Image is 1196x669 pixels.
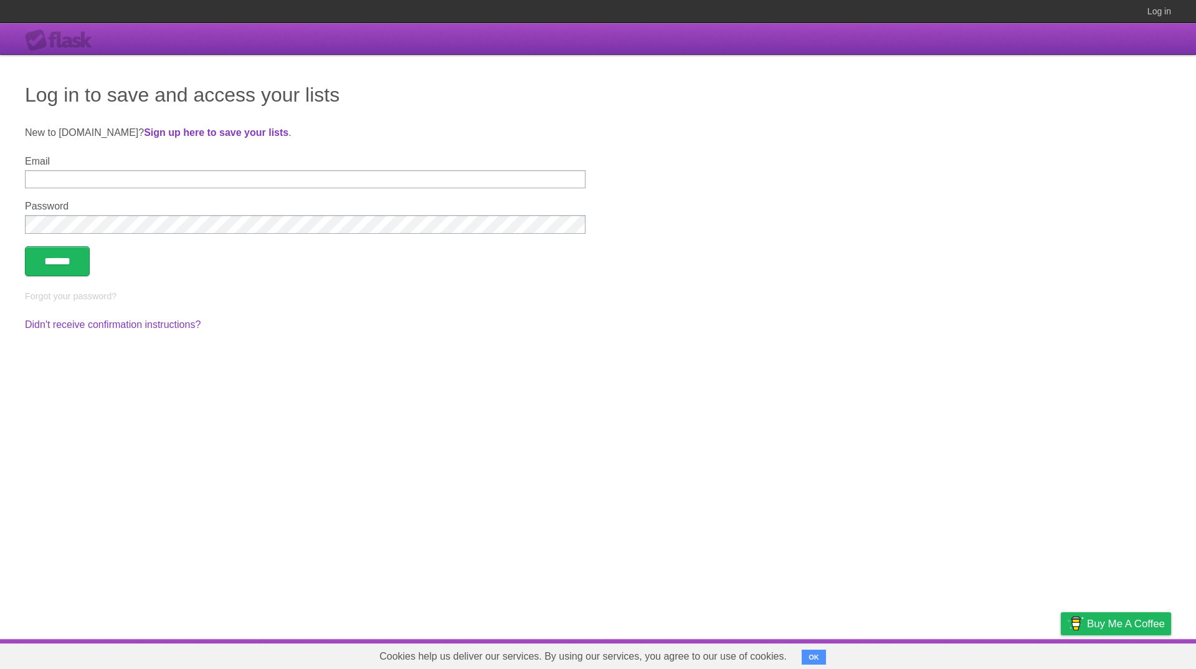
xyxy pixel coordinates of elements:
[936,642,987,666] a: Developers
[367,644,799,669] span: Cookies help us deliver our services. By using our services, you agree to our use of cookies.
[1045,642,1077,666] a: Privacy
[1087,613,1165,635] span: Buy me a coffee
[25,291,116,301] a: Forgot your password?
[25,80,1171,110] h1: Log in to save and access your lists
[802,650,826,665] button: OK
[895,642,921,666] a: About
[25,319,201,330] a: Didn't receive confirmation instructions?
[25,125,1171,140] p: New to [DOMAIN_NAME]? .
[25,29,100,52] div: Flask
[1093,642,1171,666] a: Suggest a feature
[144,127,288,138] a: Sign up here to save your lists
[1067,613,1084,634] img: Buy me a coffee
[25,156,586,167] label: Email
[1002,642,1030,666] a: Terms
[1061,612,1171,635] a: Buy me a coffee
[25,201,586,212] label: Password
